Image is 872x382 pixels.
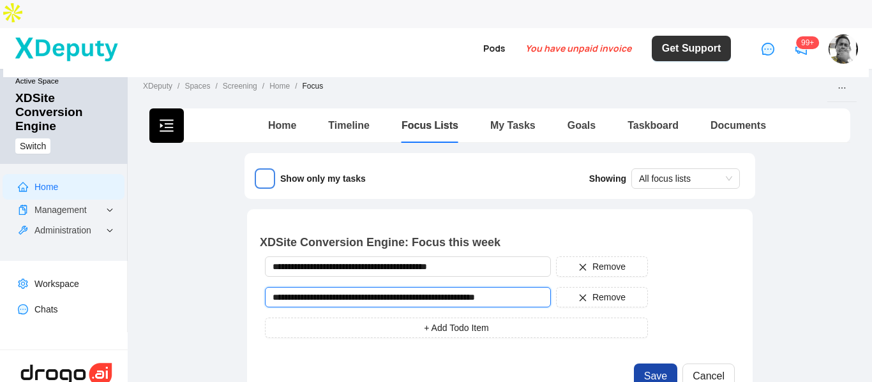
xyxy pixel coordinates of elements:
a: Documents [710,120,766,131]
button: + Add Todo Item [265,318,648,338]
span: tool [18,225,28,235]
sup: 181 [796,36,819,49]
a: Focus Lists [402,120,458,131]
p: XDSite Conversion Engine: Focus this week [260,233,616,251]
span: Remove [592,260,626,274]
li: / [215,80,217,94]
span: Get Support [662,41,721,56]
a: Management [34,205,87,215]
button: Get Support [652,36,731,61]
button: Switch [15,138,50,154]
a: Workspace [34,279,79,289]
span: close [578,293,587,302]
span: Remove [592,290,626,304]
a: Home [267,80,292,94]
li: / [177,80,179,94]
span: message [762,43,774,55]
a: Taskboard [628,120,679,131]
b: Showing [589,173,631,184]
a: Home [34,182,58,192]
li: / [262,80,264,94]
b: Show only my tasks [280,172,366,186]
a: Chats [34,304,58,314]
a: My Tasks [490,120,536,131]
span: + Add Todo Item [424,321,488,335]
button: closeRemove [556,256,648,277]
button: closeRemove [556,287,648,307]
img: ebwozq1hgdrcfxavlvnx.jpg [829,34,858,64]
a: Spaces [182,80,213,94]
a: Pods [483,42,505,54]
div: XDSite Conversion Engine [15,91,117,133]
span: snippets [18,205,28,215]
span: menu-unfold [159,118,174,133]
span: All focus lists [639,169,732,188]
img: XDeputy [13,34,119,63]
a: Goals [568,120,596,131]
span: close [578,263,587,272]
li: / [295,80,297,94]
span: notification [795,43,808,55]
span: Focus [303,82,324,91]
small: Active Space [15,77,117,91]
span: ellipsis [838,84,846,92]
span: Switch [20,139,46,153]
a: Administration [34,225,91,235]
a: Timeline [328,120,370,131]
a: Screening [220,80,260,94]
a: Home [268,120,296,131]
a: XDeputy [140,80,175,94]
